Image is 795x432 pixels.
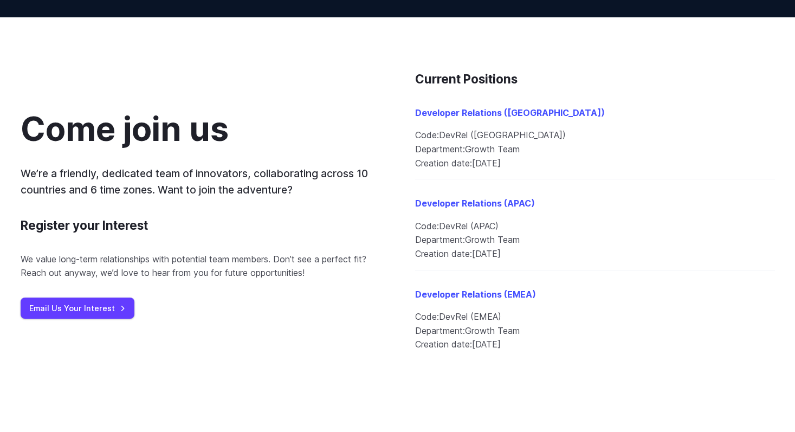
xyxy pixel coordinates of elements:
a: Developer Relations ([GEOGRAPHIC_DATA]) [415,107,605,118]
span: Department: [415,144,465,154]
li: Growth Team [415,233,775,247]
span: Creation date: [415,158,472,169]
h3: Current Positions [415,69,775,89]
h2: Come join us [21,111,229,148]
span: Creation date: [415,248,472,259]
a: Developer Relations (EMEA) [415,289,536,300]
li: [DATE] [415,157,775,171]
span: Code: [415,221,439,231]
a: Developer Relations (APAC) [415,198,535,209]
li: [DATE] [415,247,775,261]
li: Growth Team [415,143,775,157]
p: We value long-term relationships with potential team members. Don’t see a perfect fit? Reach out ... [21,253,380,280]
li: Growth Team [415,324,775,338]
li: DevRel (EMEA) [415,310,775,324]
span: Code: [415,130,439,140]
span: Creation date: [415,339,472,350]
span: Department: [415,234,465,245]
li: DevRel (APAC) [415,220,775,234]
li: DevRel ([GEOGRAPHIC_DATA]) [415,128,775,143]
p: We’re a friendly, dedicated team of innovators, collaborating across 10 countries and 6 time zone... [21,165,380,198]
h3: Register your Interest [21,216,148,235]
a: Email Us Your Interest [21,298,134,319]
li: [DATE] [415,338,775,352]
span: Department: [415,325,465,336]
span: Code: [415,311,439,322]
